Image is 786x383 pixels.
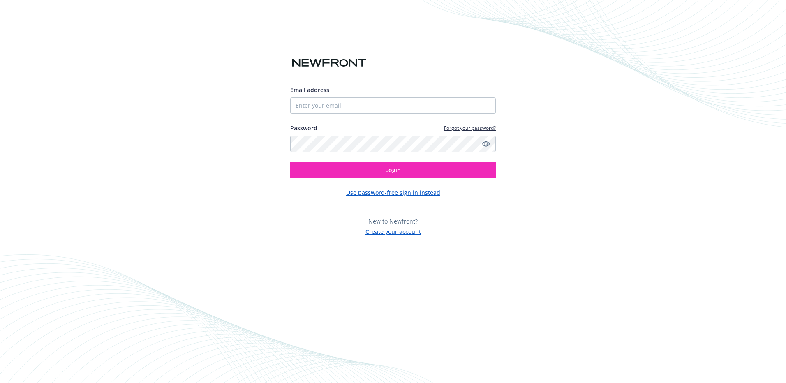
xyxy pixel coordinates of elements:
span: Email address [290,86,329,94]
button: Use password-free sign in instead [346,188,440,197]
span: Login [385,166,401,174]
img: Newfront logo [290,56,368,70]
span: New to Newfront? [368,217,418,225]
a: Show password [481,139,491,149]
button: Create your account [365,226,421,236]
input: Enter your email [290,97,496,114]
a: Forgot your password? [444,125,496,132]
label: Password [290,124,317,132]
input: Enter your password [290,136,496,152]
button: Login [290,162,496,178]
